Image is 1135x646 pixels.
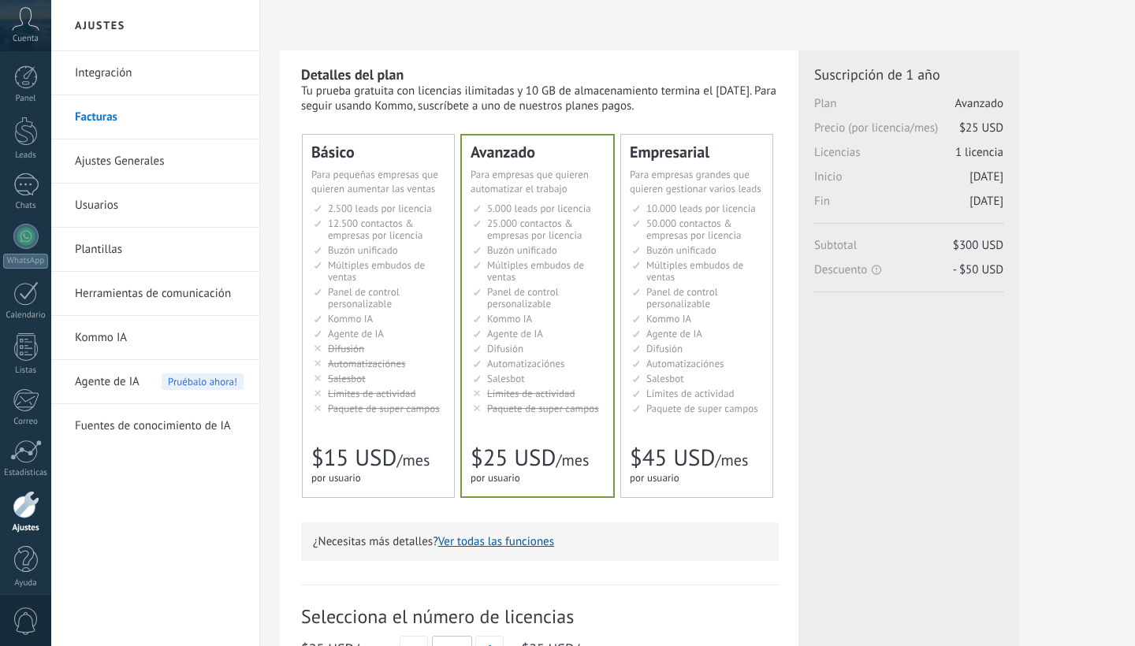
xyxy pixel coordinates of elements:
[311,168,438,195] span: Para pequeñas empresas que quieren aumentar las ventas
[328,342,364,355] span: Difusión
[328,402,440,415] span: Paquete de super campos
[3,310,49,321] div: Calendario
[630,471,679,484] span: por usuario
[487,202,591,215] span: 5.000 leads por licencia
[51,228,259,272] li: Plantillas
[3,150,49,161] div: Leads
[75,95,244,139] a: Facturas
[51,404,259,447] li: Fuentes de conocimiento de IA
[3,417,49,427] div: Correo
[646,258,743,284] span: Múltiples embudos de ventas
[715,450,748,470] span: /mes
[75,404,244,448] a: Fuentes de conocimiento de IA
[487,387,575,400] span: Límites de actividad
[814,262,1003,277] span: Descuento
[487,342,523,355] span: Difusión
[311,443,396,473] span: $15 USD
[630,144,764,160] div: Empresarial
[51,360,259,404] li: Agente de IA
[328,258,425,284] span: Múltiples embudos de ventas
[646,342,683,355] span: Difusión
[3,523,49,533] div: Ajustes
[471,144,605,160] div: Avanzado
[487,285,559,310] span: Panel de control personalizable
[328,312,373,325] span: Kommo IA
[646,217,741,242] span: 50.000 contactos & empresas por licencia
[75,51,244,95] a: Integración
[51,272,259,316] li: Herramientas de comunicación
[3,94,49,104] div: Panel
[487,312,532,325] span: Kommo IA
[51,184,259,228] li: Usuarios
[969,169,1003,184] span: [DATE]
[51,51,259,95] li: Integración
[75,184,244,228] a: Usuarios
[487,372,525,385] span: Salesbot
[3,254,48,269] div: WhatsApp
[51,95,259,139] li: Facturas
[51,139,259,184] li: Ajustes Generales
[3,201,49,211] div: Chats
[328,387,416,400] span: Límites de actividad
[646,202,756,215] span: 10.000 leads por licencia
[969,194,1003,209] span: [DATE]
[75,360,244,404] a: Agente de IA Pruébalo ahora!
[630,443,715,473] span: $45 USD
[814,96,1003,121] span: Plan
[13,34,39,44] span: Cuenta
[162,373,244,390] span: Pruébalo ahora!
[3,468,49,478] div: Estadísticas
[646,402,758,415] span: Paquete de super campos
[471,471,520,484] span: por usuario
[487,217,582,242] span: 25.000 contactos & empresas por licencia
[75,139,244,184] a: Ajustes Generales
[328,327,384,340] span: Agente de IA
[3,578,49,588] div: Ayuda
[646,312,691,325] span: Kommo IA
[3,366,49,376] div: Listas
[328,285,400,310] span: Panel de control personalizable
[311,144,445,160] div: Básico
[301,84,779,113] div: Tu prueba gratuita con licencias ilimitadas y 10 GB de almacenamiento termina el [DATE]. Para seg...
[814,121,1003,145] span: Precio (por licencia/mes)
[953,262,1003,277] span: - $50 USD
[328,357,406,370] span: Automatizaciónes
[75,360,140,404] span: Agente de IA
[396,450,430,470] span: /mes
[556,450,589,470] span: /mes
[75,228,244,272] a: Plantillas
[311,471,361,484] span: por usuario
[487,327,543,340] span: Agente de IA
[955,145,1003,160] span: 1 licencia
[814,238,1003,262] span: Subtotal
[487,243,557,257] span: Buzón unificado
[487,357,565,370] span: Automatizaciónes
[328,217,422,242] span: 12.500 contactos & empresas por licencia
[814,145,1003,169] span: Licencias
[630,168,761,195] span: Para empresas grandes que quieren gestionar varios leads
[75,316,244,360] a: Kommo IA
[646,387,735,400] span: Límites de actividad
[814,194,1003,218] span: Fin
[646,357,724,370] span: Automatizaciónes
[646,372,684,385] span: Salesbot
[487,258,584,284] span: Múltiples embudos de ventas
[471,168,589,195] span: Para empresas que quieren automatizar el trabajo
[487,402,599,415] span: Paquete de super campos
[959,121,1003,136] span: $25 USD
[953,238,1003,253] span: $300 USD
[955,96,1003,111] span: Avanzado
[646,243,716,257] span: Buzón unificado
[814,169,1003,194] span: Inicio
[328,243,398,257] span: Buzón unificado
[301,604,779,629] span: Selecciona el número de licencias
[301,65,404,84] b: Detalles del plan
[313,534,767,549] p: ¿Necesitas más detalles?
[646,327,702,340] span: Agente de IA
[51,316,259,360] li: Kommo IA
[646,285,718,310] span: Panel de control personalizable
[75,272,244,316] a: Herramientas de comunicación
[328,202,432,215] span: 2.500 leads por licencia
[438,534,554,549] button: Ver todas las funciones
[814,65,1003,84] span: Suscripción de 1 año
